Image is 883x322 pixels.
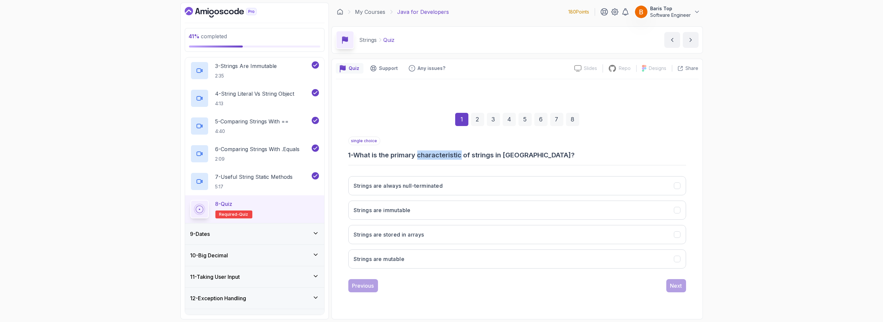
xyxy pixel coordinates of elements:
button: Strings are immutable [348,201,686,220]
h3: 12 - Exception Handling [190,294,246,302]
h3: Strings are immutable [354,206,411,214]
h3: 10 - Big Decimal [190,251,228,259]
button: Strings are always null-terminated [348,176,686,195]
span: completed [189,33,227,40]
button: 4-String Literal Vs String Object4:13 [190,89,319,108]
button: Share [672,65,699,72]
span: Required- [219,212,239,217]
span: 41 % [189,33,200,40]
div: 8 [566,113,579,126]
p: Java for Developers [397,8,449,16]
p: Quiz [384,36,395,44]
div: 7 [550,113,563,126]
button: 6-Comparing Strings With .Equals2:09 [190,145,319,163]
button: 7-Useful String Static Methods5:17 [190,172,319,191]
button: Next [666,279,686,292]
p: 2:09 [215,156,300,162]
button: 3-Strings Are Immutable2:35 [190,61,319,80]
button: Strings are mutable [348,249,686,269]
div: 3 [487,113,500,126]
p: 180 Points [569,9,589,15]
div: 5 [519,113,532,126]
h3: Strings are stored in arrays [354,231,424,239]
h3: 9 - Dates [190,230,210,238]
p: Share [686,65,699,72]
p: 2:35 [215,73,277,79]
button: 9-Dates [185,223,324,244]
button: 11-Taking User Input [185,266,324,287]
img: user profile image [635,6,647,18]
p: Strings [360,36,377,44]
button: user profile imageBaris TopSoftware Engineer [635,5,700,18]
div: 2 [471,113,484,126]
button: Previous [348,279,378,292]
p: Slides [584,65,597,72]
p: 4:40 [215,128,289,135]
p: 8 - Quiz [215,200,233,208]
div: Previous [352,282,374,290]
button: previous content [664,32,680,48]
span: quiz [239,212,248,217]
button: 10-Big Decimal [185,245,324,266]
button: quiz button [336,63,363,74]
p: 3 - Strings Are Immutable [215,62,277,70]
p: Baris Top [650,5,691,12]
p: Quiz [349,65,360,72]
p: 4:13 [215,100,295,107]
button: Support button [366,63,402,74]
p: Any issues? [418,65,446,72]
div: 4 [503,113,516,126]
button: next content [683,32,699,48]
h3: 1 - What is the primary characteristic of strings in [GEOGRAPHIC_DATA]? [348,150,686,160]
button: 12-Exception Handling [185,288,324,309]
p: 6 - Comparing Strings With .Equals [215,145,300,153]
p: 5 - Comparing Strings With == [215,117,289,125]
p: Support [379,65,398,72]
button: 5-Comparing Strings With ==4:40 [190,117,319,135]
a: My Courses [355,8,386,16]
button: Feedback button [405,63,450,74]
div: 6 [534,113,548,126]
a: Dashboard [185,7,272,17]
button: Strings are stored in arrays [348,225,686,244]
a: Dashboard [337,9,343,15]
div: 1 [455,113,468,126]
div: Next [670,282,682,290]
p: 4 - String Literal Vs String Object [215,90,295,98]
h3: Strings are mutable [354,255,405,263]
p: Repo [619,65,631,72]
p: single choice [348,137,380,145]
p: Software Engineer [650,12,691,18]
p: Designs [649,65,667,72]
h3: 11 - Taking User Input [190,273,240,281]
p: 7 - Useful String Static Methods [215,173,293,181]
p: 5:17 [215,183,293,190]
button: 8-QuizRequired-quiz [190,200,319,218]
h3: Strings are always null-terminated [354,182,443,190]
